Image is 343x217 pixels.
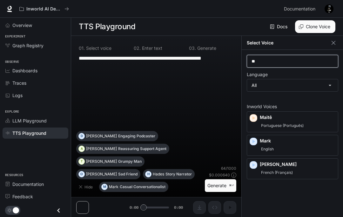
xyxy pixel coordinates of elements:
[269,20,290,33] a: Docs
[209,172,230,178] p: $ 0.000640
[134,46,141,50] p: 0 2 .
[3,77,68,89] a: Traces
[79,46,85,50] p: 0 1 .
[76,144,169,154] button: A[PERSON_NAME]Reassuring Support Agent
[12,130,46,136] span: TTS Playground
[247,72,268,77] p: Language
[12,22,32,29] span: Overview
[79,131,84,141] div: D
[196,46,216,50] p: Generate
[141,46,162,50] p: Enter text
[12,92,23,99] span: Logs
[79,169,84,179] div: O
[12,193,33,200] span: Feedback
[12,117,47,124] span: LLM Playground
[281,3,320,15] a: Documentation
[118,172,138,176] p: Sad Friend
[260,114,335,121] p: Maitê
[118,134,155,138] p: Engaging Podcaster
[260,161,335,168] p: [PERSON_NAME]
[102,182,107,192] div: M
[86,172,117,176] p: [PERSON_NAME]
[205,179,236,192] button: Generate⌘⏎
[17,3,72,15] button: All workspaces
[12,181,44,187] span: Documentation
[85,46,111,50] p: Select voice
[76,131,158,141] button: D[PERSON_NAME]Engaging Podcaster
[143,169,195,179] button: HHadesStory Narrator
[325,4,333,13] img: User avatar
[260,169,294,176] span: French (Français)
[76,156,145,167] button: T[PERSON_NAME]Grumpy Man
[26,6,62,12] p: Inworld AI Demos
[229,184,234,187] p: ⌘⏎
[260,145,275,153] span: English
[12,42,44,49] span: Graph Registry
[86,147,117,151] p: [PERSON_NAME]
[86,134,117,138] p: [PERSON_NAME]
[247,104,338,109] p: Inworld Voices
[153,172,164,176] p: Hades
[3,115,68,126] a: LLM Playground
[284,5,315,13] span: Documentation
[79,156,84,167] div: T
[76,182,97,192] button: Hide
[145,169,151,179] div: H
[99,182,168,192] button: MMarkCasual Conversationalist
[3,128,68,139] a: TTS Playground
[13,207,19,214] span: Dark mode toggle
[76,169,140,179] button: O[PERSON_NAME]Sad Friend
[323,3,335,15] button: User avatar
[3,191,68,202] a: Feedback
[120,185,165,189] p: Casual Conversationalist
[79,20,135,33] h1: TTS Playground
[3,20,68,31] a: Overview
[118,160,142,163] p: Grumpy Man
[247,79,338,91] div: All
[12,80,26,86] span: Traces
[51,204,66,217] button: Close drawer
[295,20,335,33] button: Clone Voice
[189,46,196,50] p: 0 3 .
[3,40,68,51] a: Graph Registry
[12,67,37,74] span: Dashboards
[3,90,68,101] a: Logs
[165,172,192,176] p: Story Narrator
[3,65,68,76] a: Dashboards
[79,144,84,154] div: A
[109,185,118,189] p: Mark
[260,122,305,129] span: Portuguese (Português)
[3,179,68,190] a: Documentation
[221,166,236,171] p: 64 / 1000
[86,160,117,163] p: [PERSON_NAME]
[118,147,166,151] p: Reassuring Support Agent
[260,138,335,144] p: Mark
